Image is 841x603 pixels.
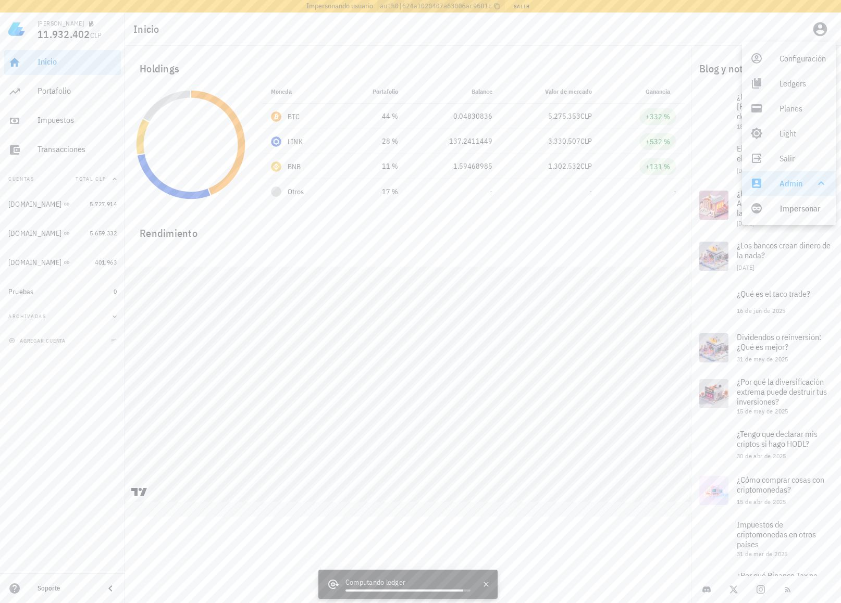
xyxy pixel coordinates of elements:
a: Inicio [4,50,121,75]
div: [DOMAIN_NAME] [8,229,61,238]
span: Impersonando usuario [306,1,373,11]
div: Inicio [38,57,117,67]
th: Balance [406,79,501,104]
div: Light [780,123,827,144]
span: [DATE] [737,167,754,174]
span: CLP [580,111,592,121]
a: [DOMAIN_NAME] 5.727.914 [4,192,121,217]
span: CLP [90,31,102,40]
span: ¿Cómo comprar cosas con criptomonedas? [737,474,824,495]
div: 44 % [349,111,398,122]
div: [PERSON_NAME] [38,19,84,28]
div: BNB-icon [271,161,281,172]
div: [DOMAIN_NAME] [8,200,61,209]
span: CLP [580,136,592,146]
div: BTC-icon [271,111,281,122]
span: 11.932.402 [38,27,90,41]
a: ¿Por qué la diversificación extrema puede destruir tus inversiones? 15 de may de 2025 [691,371,841,422]
span: 3.330.507 [548,136,580,146]
div: +131 % [646,161,670,172]
div: 28 % [349,136,398,147]
button: CuentasTotal CLP [4,167,121,192]
div: Admin [742,171,836,196]
div: Impuestos [38,115,117,125]
div: Impersonar [780,198,827,219]
span: Impuestos de criptomonedas en otros países [737,519,816,549]
img: LedgiFi [8,21,25,37]
a: Charting by TradingView [130,487,149,497]
span: - [589,187,592,196]
a: ¿Los bancos crean dinero de la nada? [DATE] [691,233,841,279]
div: +332 % [646,111,670,122]
button: Archivadas [4,304,121,329]
span: - [490,187,492,196]
div: Portafolio [38,86,117,96]
h1: Inicio [133,21,164,37]
div: 137,2411449 [415,136,492,147]
a: Impuestos [4,108,121,133]
a: ¿Cómo comprar cosas con criptomonedas? 15 de abr de 2025 [691,468,841,513]
div: Admin [780,173,802,194]
div: Salir [780,148,827,169]
span: 5.659.332 [90,229,117,237]
div: Pruebas [8,287,34,296]
span: ¿Por qué la diversificación extrema puede destruir tus inversiones? [737,376,827,407]
div: LINK-icon [271,136,281,147]
span: ¿Los bancos crean dinero de la nada? [737,240,831,260]
th: Moneda [263,79,340,104]
th: Portafolio [340,79,406,104]
span: 15 de abr de 2025 [737,498,786,506]
span: [DATE] [737,263,754,271]
span: 5.275.353 [548,111,580,121]
span: 30 de abr de 2025 [737,452,786,460]
div: 0,04830836 [415,111,492,122]
span: ¿Qué es el taco trade? [737,288,810,299]
span: 5.727.914 [90,200,117,208]
span: 16 de jun de 2025 [737,307,786,315]
div: [DOMAIN_NAME] [8,258,61,267]
a: Transacciones [4,137,121,162]
div: 1,59468985 [415,161,492,172]
div: BTC [288,111,300,122]
a: ¿Tengo que declarar mis criptos si hago HODL? 30 de abr de 2025 [691,422,841,468]
span: Ganancia [646,87,676,95]
span: Otros [288,186,304,197]
div: Ledgers [780,73,827,94]
span: CLP [580,161,592,171]
a: [DOMAIN_NAME] 5.659.332 [4,221,121,246]
span: 1.302.532 [548,161,580,171]
span: ¿Los aranceles [PERSON_NAME] pueden desencadenar una crisis? [737,91,821,121]
div: Holdings [131,52,685,85]
a: [DOMAIN_NAME] 401.963 [4,250,121,275]
span: 31 de may de 2025 [737,355,788,363]
button: Salir [509,1,535,11]
span: Total CLP [76,175,106,182]
div: 11 % [349,161,398,172]
button: agregar cuenta [6,335,70,346]
span: El presidente de la FED deja el cargo: ¿Qué se viene? [737,143,830,164]
span: ¿El “One Big Beautiful Bill Act” beneficiará a Bitcoin a largo plazo? [737,188,827,218]
span: [DATE] [737,219,754,227]
a: Dividendos o reinversión: ¿Qué es mejor? 31 de may de 2025 [691,325,841,371]
div: Transacciones [38,144,117,154]
th: Valor de mercado [501,79,601,104]
a: Portafolio [4,79,121,104]
span: 15 de may de 2025 [737,407,788,415]
span: 401.963 [95,258,117,266]
div: Planes [780,98,827,119]
div: Configuración [780,48,827,69]
span: agregar cuenta [11,337,66,344]
div: BNB [288,161,301,172]
a: ¿Qué es el taco trade? 16 de jun de 2025 [691,279,841,325]
a: Pruebas 0 [4,279,121,304]
div: Soporte [38,584,96,593]
div: LINK [288,136,303,147]
div: 17 % [349,186,398,197]
span: 0 [114,287,117,295]
span: - [674,187,676,196]
span: ¿Tengo que declarar mis criptos si hago HODL? [737,429,818,449]
div: Computando ledger [345,577,471,589]
div: +532 % [646,136,670,147]
div: Rendimiento [131,217,685,242]
span: 31 de mar de 2025 [737,550,788,558]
